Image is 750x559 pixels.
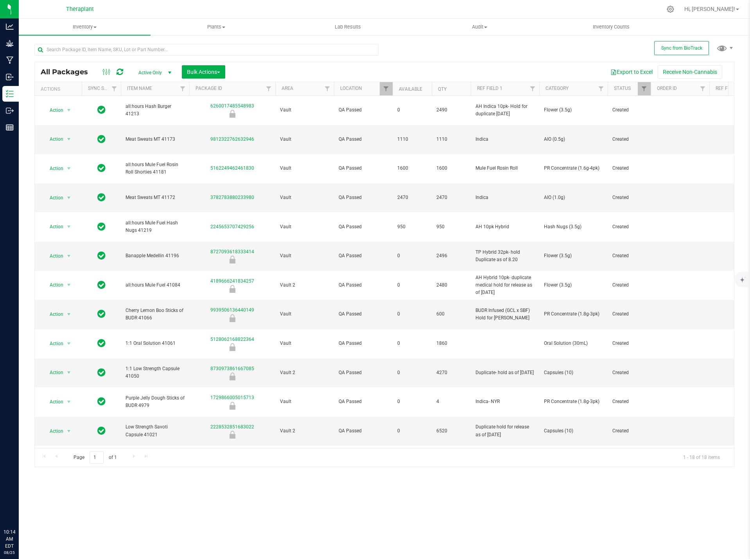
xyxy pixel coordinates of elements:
[280,136,329,143] span: Vault
[339,136,388,143] span: QA Passed
[612,398,646,405] span: Created
[210,165,254,171] a: 5162249462461830
[64,163,74,174] span: select
[43,134,64,145] span: Action
[97,396,106,407] span: In Sync
[544,398,603,405] span: PR Concentrate (1.8g-3pk)
[97,192,106,203] span: In Sync
[126,103,185,118] span: all:hours Hash Burger 41213
[97,308,106,319] span: In Sync
[666,5,675,13] div: Manage settings
[188,402,276,410] div: Newly Received
[19,19,151,35] a: Inventory
[196,86,222,91] a: Package ID
[544,281,603,289] span: Flower (3.5g)
[126,307,185,322] span: Cherry Lemon Boo Sticks of BUDR 41066
[696,82,709,95] a: Filter
[66,6,94,13] span: Theraplant
[436,427,466,435] span: 6520
[127,86,152,91] a: Item Name
[280,398,329,405] span: Vault
[64,279,74,290] span: select
[475,249,535,263] span: TP Hybrid 32pk- hold Duplicate as of 8.20
[43,367,64,378] span: Action
[436,340,466,347] span: 1860
[97,279,106,290] span: In Sync
[321,82,334,95] a: Filter
[210,424,254,430] a: 2228532851683022
[612,310,646,318] span: Created
[97,221,106,232] span: In Sync
[126,423,185,438] span: Low Strength Savoti Capsule 41021
[436,106,466,114] span: 2490
[6,124,14,131] inline-svg: Reports
[67,451,123,464] span: Page of 1
[436,223,466,231] span: 950
[126,161,185,176] span: all:hours Mule Fuel Rosin Roll Shorties 41181
[8,496,31,520] iframe: Resource center
[414,19,545,35] a: Audit
[612,136,646,143] span: Created
[210,366,254,371] a: 8730973861667085
[677,451,726,463] span: 1 - 18 of 18 items
[280,310,329,318] span: Vault
[475,423,535,438] span: Duplicate hold for release as of [DATE]
[438,86,447,92] a: Qty
[339,165,388,172] span: QA Passed
[188,314,276,322] div: Newly Received
[210,195,254,200] a: 3782783880233980
[397,398,427,405] span: 0
[64,338,74,349] span: select
[126,394,185,409] span: Purple Jelly Dough Sticks of BUDR 4979
[339,369,388,376] span: QA Passed
[282,86,293,91] a: Area
[397,340,427,347] span: 0
[43,426,64,437] span: Action
[638,82,651,95] a: Filter
[475,398,535,405] span: Indica- NYR
[380,82,393,95] a: Filter
[43,221,64,232] span: Action
[397,136,427,143] span: 1110
[97,104,106,115] span: In Sync
[612,252,646,260] span: Created
[64,396,74,407] span: select
[64,221,74,232] span: select
[654,41,709,55] button: Sync from BioTrack
[6,73,14,81] inline-svg: Inbound
[97,367,106,378] span: In Sync
[280,194,329,201] span: Vault
[64,367,74,378] span: select
[612,340,646,347] span: Created
[339,281,388,289] span: QA Passed
[544,165,603,172] span: PR Concentrate (1.6g-4pk)
[612,369,646,376] span: Created
[282,19,414,35] a: Lab Results
[6,39,14,47] inline-svg: Grow
[339,223,388,231] span: QA Passed
[64,309,74,320] span: select
[210,307,254,313] a: 9939506136440149
[41,86,79,92] div: Actions
[64,426,74,437] span: select
[126,136,185,143] span: Meat Sweats MT 41173
[436,136,466,143] span: 1110
[43,279,64,290] span: Action
[544,136,603,143] span: AIO (0.5g)
[544,340,603,347] span: Oral Solution (30mL)
[108,82,121,95] a: Filter
[97,338,106,349] span: In Sync
[397,310,427,318] span: 0
[582,23,640,30] span: Inventory Counts
[6,90,14,98] inline-svg: Inventory
[188,285,276,293] div: Newly Received
[612,281,646,289] span: Created
[280,252,329,260] span: Vault
[339,310,388,318] span: QA Passed
[280,106,329,114] span: Vault
[544,106,603,114] span: Flower (3.5g)
[397,427,427,435] span: 0
[477,86,502,91] a: Ref Field 1
[126,281,185,289] span: all:hours Mule Fuel 41084
[262,82,275,95] a: Filter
